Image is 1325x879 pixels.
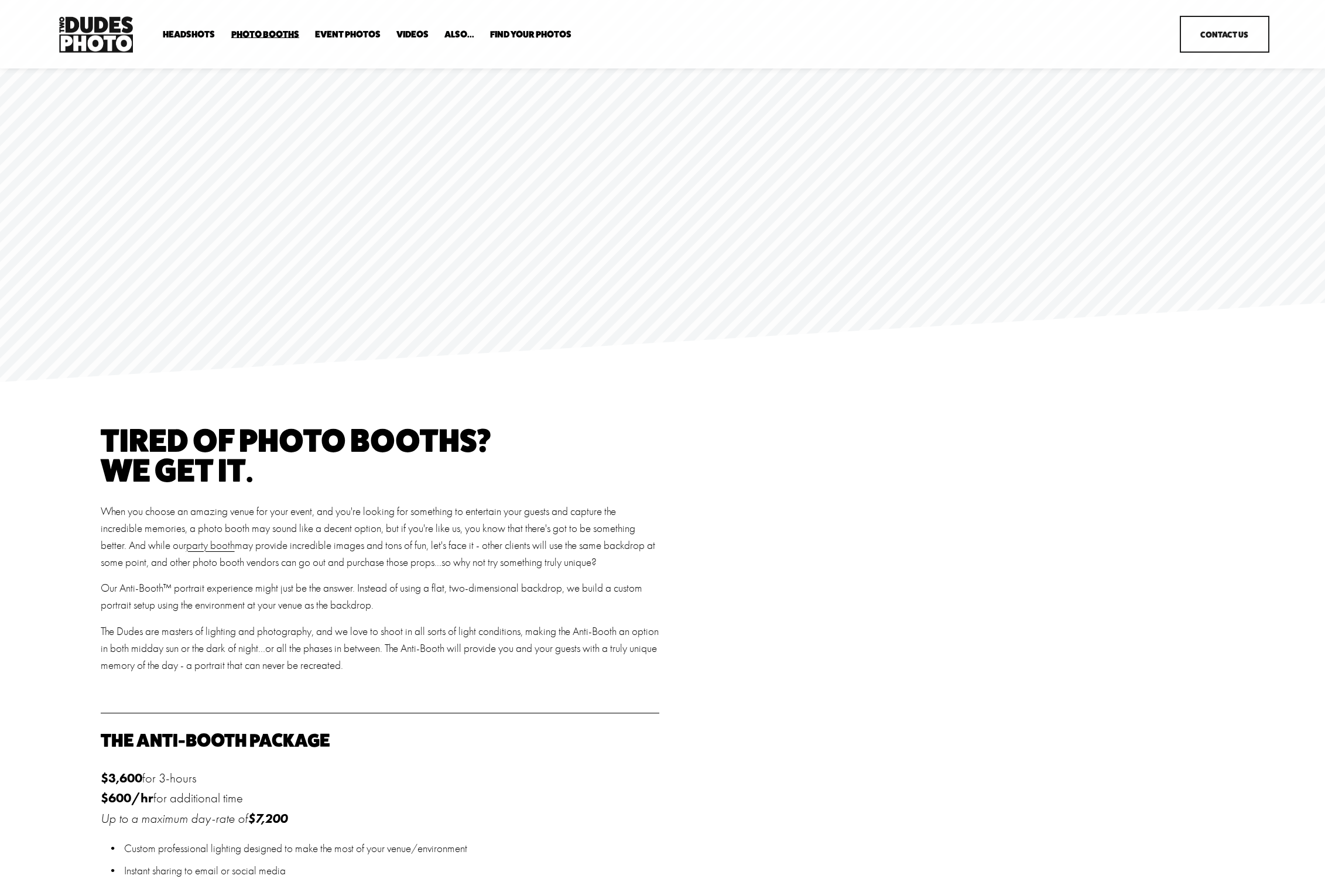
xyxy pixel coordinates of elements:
p: When you choose an amazing venue for your event, and you're looking for something to entertain yo... [101,503,659,571]
span: Photo Booths [231,30,299,39]
a: Event Photos [315,29,381,40]
p: The Dudes are masters of lighting and photography, and we love to shoot in all sorts of light con... [101,623,659,674]
h2: The Anti-Booth Package [101,732,659,750]
a: folder dropdown [444,29,474,40]
a: Videos [396,29,429,40]
a: folder dropdown [231,29,299,40]
a: Contact Us [1180,16,1269,53]
strong: $600/hr [101,790,153,806]
span: Also... [444,30,474,39]
p: Our Anti-Booth™ portrait experience might just be the answer. Instead of using a flat, two-dimens... [101,580,659,614]
p: for 3-hours for additional time [101,768,659,829]
strong: $3,600 [101,770,142,786]
span: Find Your Photos [490,30,571,39]
a: folder dropdown [163,29,215,40]
img: Two Dudes Photo | Headshots, Portraits &amp; Photo Booths [56,13,136,56]
a: party booth [186,539,235,552]
a: folder dropdown [490,29,571,40]
em: $7,200 [248,811,287,826]
em: Up to a maximum day-rate of [101,811,248,826]
span: Headshots [163,30,215,39]
h1: Tired of photo booths? we get it. [101,425,659,485]
p: Custom professional lighting designed to make the most of your venue/environment [124,840,659,857]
